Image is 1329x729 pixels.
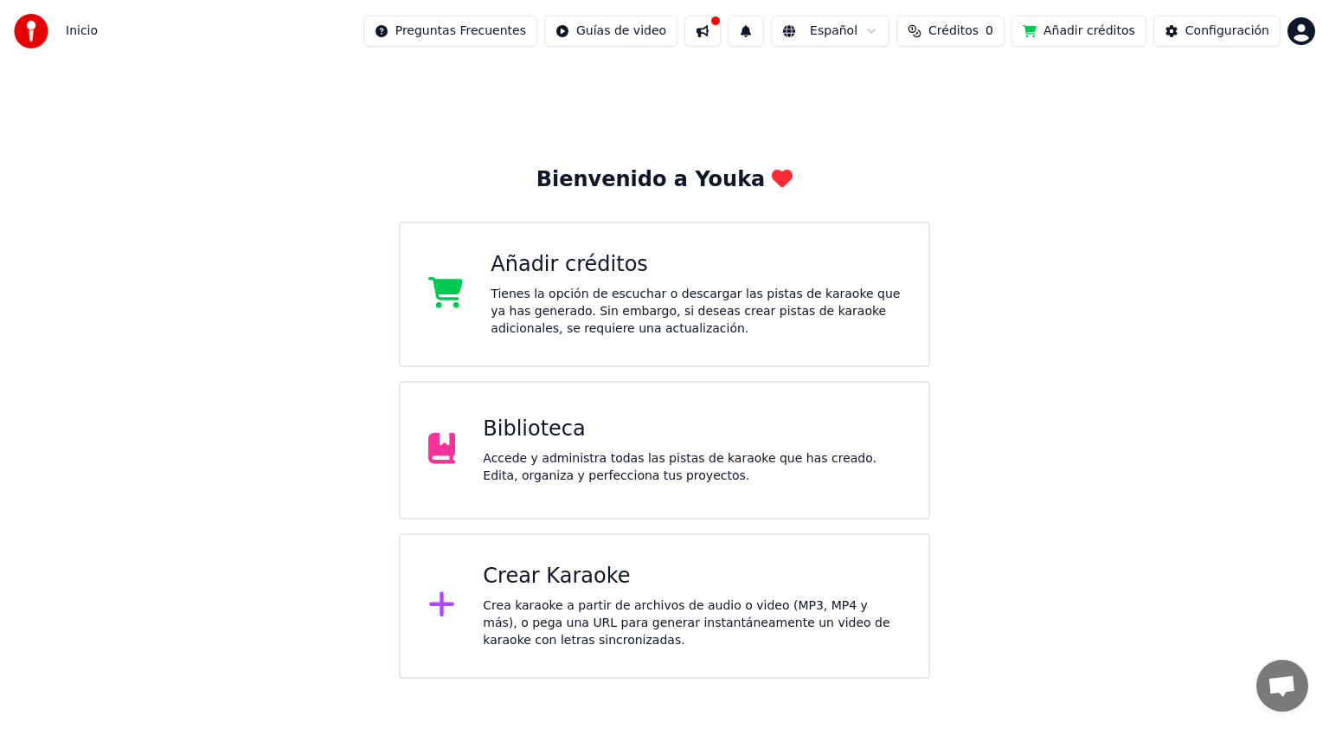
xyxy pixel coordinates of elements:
img: youka [14,14,48,48]
button: Créditos0 [896,16,1005,47]
button: Configuración [1153,16,1281,47]
div: Tienes la opción de escuchar o descargar las pistas de karaoke que ya has generado. Sin embargo, ... [491,286,901,338]
div: Bienvenido a Youka [536,166,793,194]
button: Guías de video [544,16,677,47]
span: Créditos [928,23,979,40]
div: Configuración [1185,23,1269,40]
button: Preguntas Frecuentes [363,16,537,47]
div: Crear Karaoke [483,563,901,590]
div: Crea karaoke a partir de archivos de audio o video (MP3, MP4 y más), o pega una URL para generar ... [483,597,901,649]
div: Chat abierto [1256,660,1308,712]
button: Añadir créditos [1011,16,1146,47]
div: Accede y administra todas las pistas de karaoke que has creado. Edita, organiza y perfecciona tus... [483,450,901,485]
div: Biblioteca [483,416,901,443]
span: Inicio [66,23,98,40]
span: 0 [986,23,993,40]
nav: breadcrumb [66,23,98,40]
div: Añadir créditos [491,251,901,279]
